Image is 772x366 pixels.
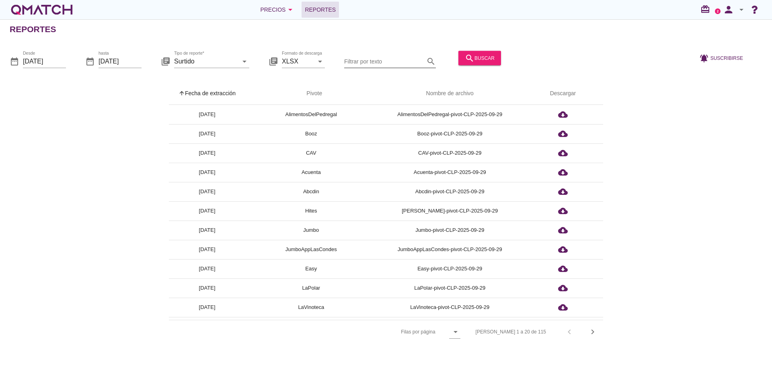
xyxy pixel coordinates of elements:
[558,168,568,177] i: cloud_download
[558,187,568,196] i: cloud_download
[245,221,377,240] td: Jumbo
[377,317,523,336] td: Lider-pivot-CLP-2025-09-29
[558,245,568,254] i: cloud_download
[588,327,597,337] i: chevron_right
[693,51,749,65] button: Suscribirse
[377,259,523,278] td: Easy-pivot-CLP-2025-09-29
[169,240,245,259] td: [DATE]
[377,124,523,143] td: Booz-pivot-CLP-2025-09-29
[245,259,377,278] td: Easy
[245,298,377,317] td: LaVinoteca
[23,55,66,67] input: Desde
[344,55,425,67] input: Filtrar por texto
[10,2,74,18] a: white-qmatch-logo
[315,56,325,66] i: arrow_drop_down
[715,8,721,14] a: 2
[451,327,460,337] i: arrow_drop_down
[377,105,523,124] td: AlimentosDelPedregal-pivot-CLP-2025-09-29
[377,143,523,163] td: CAV-pivot-CLP-2025-09-29
[700,4,713,14] i: redeem
[377,240,523,259] td: JumboAppLasCondes-pivot-CLP-2025-09-29
[377,298,523,317] td: LaVinoteca-pivot-CLP-2025-09-29
[169,124,245,143] td: [DATE]
[558,206,568,216] i: cloud_download
[240,56,249,66] i: arrow_drop_down
[260,5,295,14] div: Precios
[245,163,377,182] td: Acuenta
[169,105,245,124] td: [DATE]
[179,90,185,96] i: arrow_upward
[161,56,170,66] i: library_books
[458,51,501,65] button: buscar
[99,55,142,67] input: hasta
[169,221,245,240] td: [DATE]
[245,182,377,201] td: Abcdin
[169,143,245,163] td: [DATE]
[169,298,245,317] td: [DATE]
[465,53,474,63] i: search
[426,56,436,66] i: search
[558,303,568,312] i: cloud_download
[377,82,523,105] th: Nombre de archivo: Not sorted.
[737,5,746,14] i: arrow_drop_down
[245,201,377,221] td: Hites
[10,23,56,36] h2: Reportes
[254,2,302,18] button: Precios
[377,182,523,201] td: Abcdin-pivot-CLP-2025-09-29
[169,259,245,278] td: [DATE]
[169,201,245,221] td: [DATE]
[558,264,568,274] i: cloud_download
[585,325,600,339] button: Next page
[282,55,314,67] input: Formato de descarga
[169,278,245,298] td: [DATE]
[169,163,245,182] td: [DATE]
[85,56,95,66] i: date_range
[245,240,377,259] td: JumboAppLasCondes
[302,2,339,18] a: Reportes
[558,283,568,293] i: cloud_download
[377,221,523,240] td: Jumbo-pivot-CLP-2025-09-29
[558,110,568,119] i: cloud_download
[245,105,377,124] td: AlimentosDelPedregal
[377,163,523,182] td: Acuenta-pivot-CLP-2025-09-29
[320,320,460,344] div: Filas por página
[169,317,245,336] td: [DATE]
[245,143,377,163] td: CAV
[710,54,743,61] span: Suscribirse
[269,56,278,66] i: library_books
[245,278,377,298] td: LaPolar
[699,53,710,63] i: notifications_active
[10,56,19,66] i: date_range
[558,225,568,235] i: cloud_download
[285,5,295,14] i: arrow_drop_down
[476,328,546,335] div: [PERSON_NAME] 1 a 20 de 115
[169,182,245,201] td: [DATE]
[245,124,377,143] td: Booz
[558,129,568,139] i: cloud_download
[377,201,523,221] td: [PERSON_NAME]-pivot-CLP-2025-09-29
[169,82,245,105] th: Fecha de extracción: Sorted ascending. Activate to sort descending.
[465,53,495,63] div: buscar
[305,5,336,14] span: Reportes
[174,55,238,67] input: Tipo de reporte*
[523,82,603,105] th: Descargar: Not sorted.
[717,9,719,13] text: 2
[245,317,377,336] td: Lider
[721,4,737,15] i: person
[377,278,523,298] td: LaPolar-pivot-CLP-2025-09-29
[558,148,568,158] i: cloud_download
[245,82,377,105] th: Pivote: Not sorted. Activate to sort ascending.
